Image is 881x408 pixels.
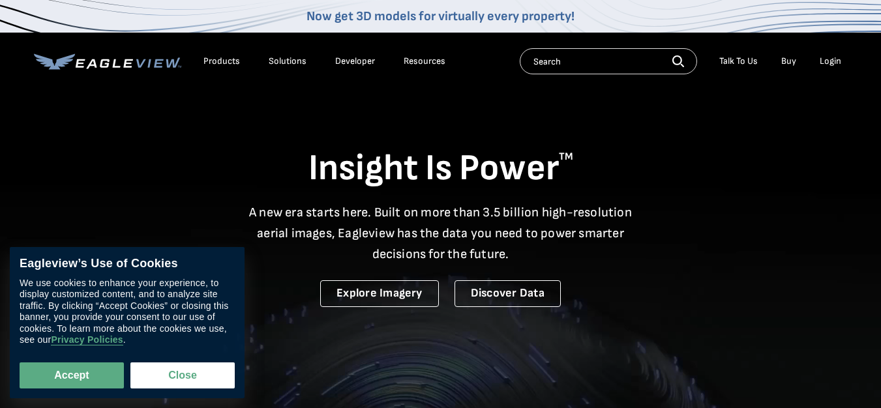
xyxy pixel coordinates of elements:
[130,362,235,388] button: Close
[559,151,573,163] sup: TM
[820,55,841,67] div: Login
[241,202,640,265] p: A new era starts here. Built on more than 3.5 billion high-resolution aerial images, Eagleview ha...
[306,8,575,24] a: Now get 3D models for virtually every property!
[20,362,124,388] button: Accept
[203,55,240,67] div: Products
[335,55,375,67] a: Developer
[51,335,123,346] a: Privacy Policies
[455,280,561,307] a: Discover Data
[781,55,796,67] a: Buy
[404,55,445,67] div: Resources
[20,278,235,346] div: We use cookies to enhance your experience, to display customized content, and to analyze site tra...
[269,55,306,67] div: Solutions
[320,280,439,307] a: Explore Imagery
[719,55,758,67] div: Talk To Us
[520,48,697,74] input: Search
[20,257,235,271] div: Eagleview’s Use of Cookies
[34,146,848,192] h1: Insight Is Power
